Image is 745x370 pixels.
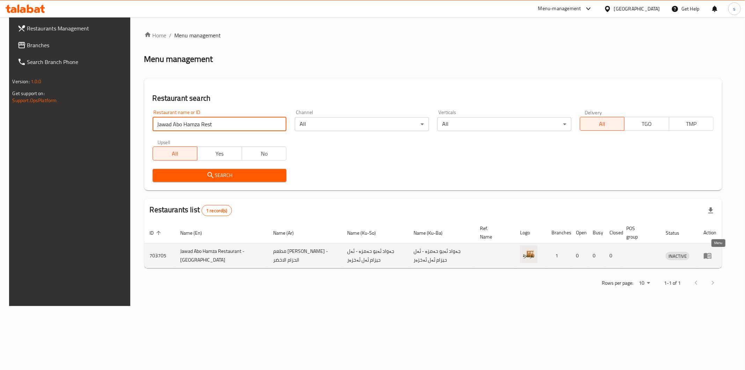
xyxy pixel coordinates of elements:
[12,37,133,54] a: Branches
[604,222,621,243] th: Closed
[585,110,602,115] label: Delivery
[153,93,714,104] h2: Restaurant search
[587,243,604,268] td: 0
[268,243,342,268] td: مطعم [PERSON_NAME] - الحزام الاخضر
[538,5,581,13] div: Menu-management
[666,229,688,237] span: Status
[602,279,633,287] p: Rows per page:
[414,229,452,237] span: Name (Ku-Ba)
[580,117,625,131] button: All
[153,147,198,161] button: All
[12,20,133,37] a: Restaurants Management
[546,222,570,243] th: Branches
[702,202,719,219] div: Export file
[175,243,268,268] td: Jawad Abo Hamza Restaurant - [GEOGRAPHIC_DATA]
[242,147,287,161] button: No
[733,5,736,13] span: s
[624,117,669,131] button: TGO
[583,119,622,129] span: All
[520,246,538,263] img: Jawad Abo Hamza Restaurant - Al Hizam Al Akhdar Street
[13,89,45,98] span: Get support on:
[153,117,287,131] input: Search for restaurant name or ID..
[27,41,128,49] span: Branches
[144,222,722,268] table: enhanced table
[408,243,475,268] td: جەواد ئەبو حەمزە - ئەل حیزام ئەل ئەخزەر
[627,119,666,129] span: TGO
[202,205,232,216] div: Total records count
[636,278,653,289] div: Rows per page:
[546,243,570,268] td: 1
[570,243,587,268] td: 0
[150,229,163,237] span: ID
[31,77,42,86] span: 1.0.0
[27,58,128,66] span: Search Branch Phone
[181,229,211,237] span: Name (En)
[13,96,57,105] a: Support.OpsPlatform
[175,31,221,40] span: Menu management
[570,222,587,243] th: Open
[666,252,689,260] span: INACTIVE
[144,31,167,40] a: Home
[672,119,711,129] span: TMP
[202,207,232,214] span: 1 record(s)
[150,205,232,216] h2: Restaurants list
[144,31,722,40] nav: breadcrumb
[273,229,303,237] span: Name (Ar)
[514,222,546,243] th: Logo
[437,117,571,131] div: All
[587,222,604,243] th: Busy
[158,140,170,144] label: Upsell
[342,243,408,268] td: جەواد ئەبو حەمزە - ئەل حیزام ئەل ئەخزەر
[158,171,281,180] span: Search
[144,243,175,268] td: 703705
[144,54,213,65] h2: Menu management
[245,149,284,159] span: No
[664,279,681,287] p: 1-1 of 1
[348,229,385,237] span: Name (Ku-So)
[480,224,506,241] span: Ref. Name
[604,243,621,268] td: 0
[27,24,128,33] span: Restaurants Management
[169,31,172,40] li: /
[156,149,195,159] span: All
[13,77,30,86] span: Version:
[200,149,239,159] span: Yes
[197,147,242,161] button: Yes
[626,224,652,241] span: POS group
[295,117,429,131] div: All
[12,54,133,70] a: Search Branch Phone
[614,5,660,13] div: [GEOGRAPHIC_DATA]
[669,117,714,131] button: TMP
[698,222,722,243] th: Action
[153,169,287,182] button: Search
